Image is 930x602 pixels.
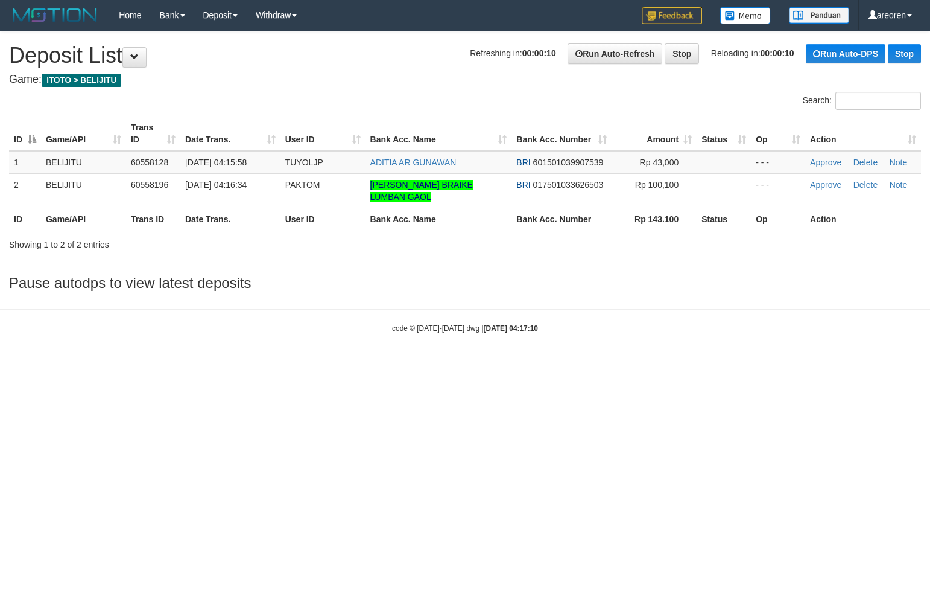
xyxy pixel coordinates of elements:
[516,158,530,167] span: BRI
[751,117,805,151] th: Op: activate to sort column ascending
[533,180,604,190] span: Copy 017501033626503 to clipboard
[805,208,921,230] th: Action
[126,117,180,151] th: Trans ID: activate to sort column ascending
[41,151,126,174] td: BELIJITU
[9,74,921,86] h4: Game:
[126,208,180,230] th: Trans ID
[789,7,849,24] img: panduan.png
[9,151,41,174] td: 1
[9,208,41,230] th: ID
[370,180,473,202] a: [PERSON_NAME] BRAIKE LUMBAN GAOL
[9,173,41,208] td: 2
[890,180,908,190] a: Note
[810,158,841,167] a: Approve
[9,275,921,291] h3: Pause autodps to view latest deposits
[853,180,878,190] a: Delete
[751,151,805,174] td: - - -
[635,180,679,190] span: Rp 100,100
[280,117,365,151] th: User ID: activate to sort column ascending
[642,7,702,24] img: Feedback.jpg
[533,158,604,167] span: Copy 601501039907539 to clipboard
[803,92,921,110] label: Search:
[41,173,126,208] td: BELIJITU
[751,173,805,208] td: - - -
[370,158,457,167] a: ADITIA AR GUNAWAN
[761,48,794,58] strong: 00:00:10
[720,7,771,24] img: Button%20Memo.svg
[9,6,101,24] img: MOTION_logo.png
[665,43,699,64] a: Stop
[180,208,280,230] th: Date Trans.
[285,158,323,167] span: TUYOLJP
[365,117,512,151] th: Bank Acc. Name: activate to sort column ascending
[853,158,878,167] a: Delete
[805,117,921,151] th: Action: activate to sort column ascending
[41,117,126,151] th: Game/API: activate to sort column ascending
[131,158,168,167] span: 60558128
[180,117,280,151] th: Date Trans.: activate to sort column ascending
[41,208,126,230] th: Game/API
[711,48,794,58] span: Reloading in:
[365,208,512,230] th: Bank Acc. Name
[9,234,379,251] div: Showing 1 to 2 of 2 entries
[280,208,365,230] th: User ID
[697,208,751,230] th: Status
[285,180,320,190] span: PAKTOM
[751,208,805,230] th: Op
[522,48,556,58] strong: 00:00:10
[511,208,612,230] th: Bank Acc. Number
[810,180,841,190] a: Approve
[392,324,538,333] small: code © [DATE]-[DATE] dwg |
[9,117,41,151] th: ID: activate to sort column descending
[568,43,662,64] a: Run Auto-Refresh
[888,44,921,63] a: Stop
[9,43,921,68] h1: Deposit List
[640,158,679,167] span: Rp 43,000
[612,208,697,230] th: Rp 143.100
[697,117,751,151] th: Status: activate to sort column ascending
[835,92,921,110] input: Search:
[185,180,247,190] span: [DATE] 04:16:34
[516,180,530,190] span: BRI
[484,324,538,333] strong: [DATE] 04:17:10
[42,74,121,87] span: ITOTO > BELIJITU
[612,117,697,151] th: Amount: activate to sort column ascending
[185,158,247,167] span: [DATE] 04:15:58
[131,180,168,190] span: 60558196
[511,117,612,151] th: Bank Acc. Number: activate to sort column ascending
[890,158,908,167] a: Note
[806,44,885,63] a: Run Auto-DPS
[470,48,555,58] span: Refreshing in:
